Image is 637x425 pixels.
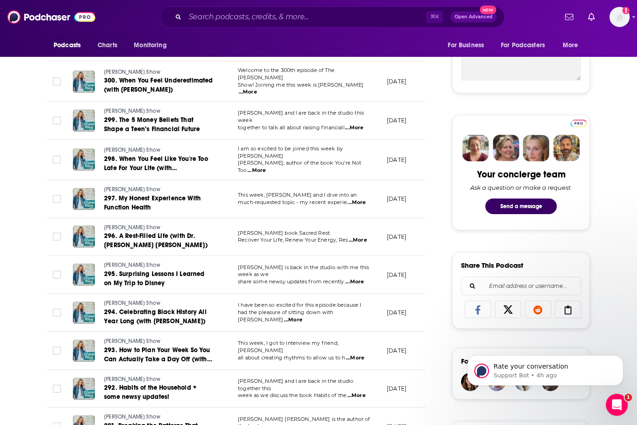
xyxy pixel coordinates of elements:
[53,77,61,86] span: Toggle select row
[104,261,214,270] a: [PERSON_NAME] Show
[104,155,208,181] span: 298. When You Feel Like You're Too Late For Your Life (with [PERSON_NAME])
[104,68,214,77] a: [PERSON_NAME] Show
[610,7,630,27] button: Show profile menu
[238,145,343,159] span: I am so excited to be joined this week by [PERSON_NAME]
[104,414,160,420] span: [PERSON_NAME] Show
[571,118,587,127] a: Pro website
[584,9,599,25] a: Show notifications dropdown
[610,7,630,27] span: Logged in as shcarlos
[238,378,353,392] span: [PERSON_NAME] and I are back in the studio together this
[54,39,81,52] span: Podcasts
[523,135,549,161] img: Jules Profile
[455,15,493,19] span: Open Advanced
[104,346,212,372] span: 293. How to Plan Your Week So You Can Actually Take a Day Off (with [PERSON_NAME])
[238,124,345,131] span: together to talk all about raising financiall
[469,277,573,295] input: Email address or username...
[238,67,335,81] span: Welcome to the 300th episode of The [PERSON_NAME]
[104,337,214,346] a: [PERSON_NAME] Show
[387,347,406,354] p: [DATE]
[104,270,205,287] span: 295. Surprising Lessons I Learned on My Trip to Disney
[571,120,587,127] img: Podchaser Pro
[238,309,333,323] span: had the pleasure of sitting down with [PERSON_NAME]
[495,301,522,318] a: Share on X/Twitter
[104,376,160,382] span: [PERSON_NAME] Show
[127,37,178,54] button: open menu
[239,88,257,96] span: ...More
[387,233,406,241] p: [DATE]
[53,309,61,317] span: Toggle select row
[104,224,214,232] a: [PERSON_NAME] Show
[346,354,364,362] span: ...More
[525,301,551,318] a: Share on Reddit
[448,39,484,52] span: For Business
[553,135,580,161] img: Jon Profile
[454,336,637,400] iframe: Intercom notifications message
[247,167,266,174] span: ...More
[104,383,214,402] a: 292. Habits of the Household + some newsy updates!
[426,11,443,23] span: ⌘ K
[104,270,214,288] a: 295. Surprising Lessons I Learned on My Trip to Disney
[104,232,214,250] a: 296. A Rest-Filled Life (with Dr. [PERSON_NAME] [PERSON_NAME])
[387,156,406,164] p: [DATE]
[563,39,578,52] span: More
[104,232,208,249] span: 296. A Rest-Filled Life (with Dr. [PERSON_NAME] [PERSON_NAME])
[104,308,214,326] a: 294. Celebrating Black History All Year Long (with [PERSON_NAME])
[104,384,197,401] span: 292. Habits of the Household + some newsy updates!
[501,39,545,52] span: For Podcasters
[387,385,406,392] p: [DATE]
[104,308,207,325] span: 294. Celebrating Black History All Year Long (with [PERSON_NAME])
[238,110,364,123] span: [PERSON_NAME] and I are back in the studio this week
[104,186,214,194] a: [PERSON_NAME] Show
[53,195,61,203] span: Toggle select row
[610,7,630,27] img: User Profile
[387,309,406,316] p: [DATE]
[441,37,495,54] button: open menu
[238,192,357,198] span: This week, [PERSON_NAME] and I dive into an
[104,300,160,306] span: [PERSON_NAME] Show
[470,184,572,191] div: Ask a question or make a request.
[104,107,214,116] a: [PERSON_NAME] Show
[493,135,519,161] img: Barbara Profile
[53,232,61,241] span: Toggle select row
[160,6,505,28] div: Search podcasts, credits, & more...
[606,394,628,416] iframe: Intercom live chat
[7,8,95,26] img: Podchaser - Follow, Share and Rate Podcasts
[238,237,348,243] span: Recover Your Life, Renew Your Energy, Res
[625,394,632,401] span: 1
[53,270,61,279] span: Toggle select row
[104,116,200,133] span: 299. The 5 Money Beliefs That Shape a Teen’s Financial Future
[347,392,366,399] span: ...More
[134,39,166,52] span: Monitoring
[461,261,523,270] h3: Share This Podcast
[238,230,330,236] span: [PERSON_NAME] book Sacred Rest:
[104,146,214,155] a: [PERSON_NAME] Show
[556,37,590,54] button: open menu
[346,278,364,286] span: ...More
[555,301,582,318] a: Copy Link
[47,37,93,54] button: open menu
[104,77,213,94] span: 300. When You Feel Underestimated (with [PERSON_NAME])
[104,155,214,173] a: 298. When You Feel Like You're Too Late For Your Life (with [PERSON_NAME])
[238,199,347,205] span: much-requested topic - my recent experie
[104,186,160,193] span: [PERSON_NAME] Show
[387,116,406,124] p: [DATE]
[104,346,214,364] a: 293. How to Plan Your Week So You Can Actually Take a Day Off (with [PERSON_NAME])
[104,76,214,94] a: 300. When You Feel Underestimated (with [PERSON_NAME])
[485,199,557,214] button: Send a message
[387,77,406,85] p: [DATE]
[53,347,61,355] span: Toggle select row
[185,10,426,24] input: Search podcasts, credits, & more...
[104,69,160,75] span: [PERSON_NAME] Show
[238,82,363,88] span: Show! Joining me this week is [PERSON_NAME]
[104,299,214,308] a: [PERSON_NAME] Show
[284,316,302,324] span: ...More
[53,155,61,164] span: Toggle select row
[104,375,214,384] a: [PERSON_NAME] Show
[462,135,489,161] img: Sydney Profile
[238,264,369,278] span: [PERSON_NAME] is back in the studio with me this week as we
[104,338,160,344] span: [PERSON_NAME] Show
[387,195,406,203] p: [DATE]
[349,237,367,244] span: ...More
